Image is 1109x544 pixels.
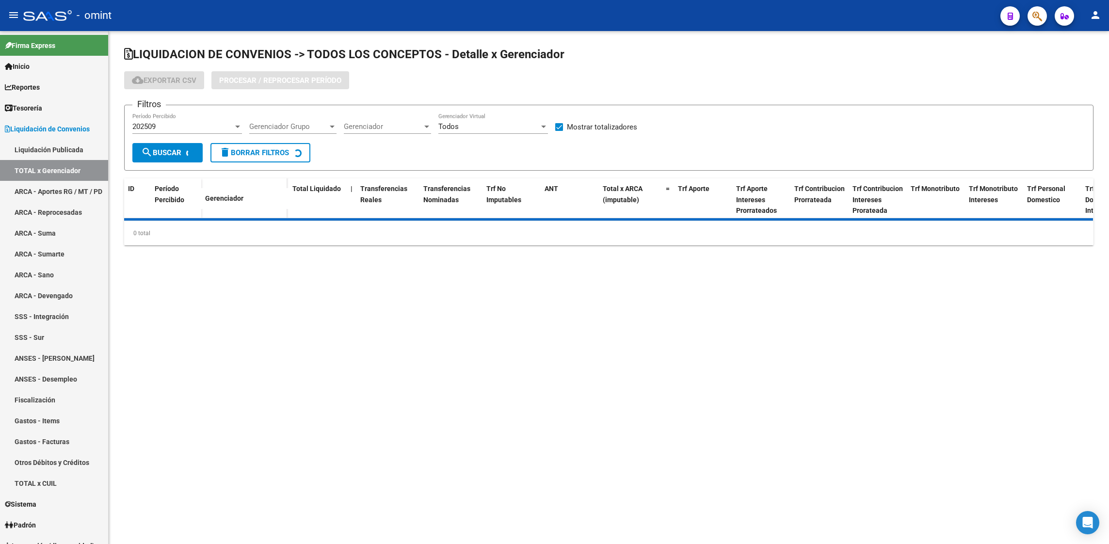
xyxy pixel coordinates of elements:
[438,122,459,131] span: Todos
[1027,185,1065,204] span: Trf Personal Domestico
[666,185,670,192] span: =
[128,185,134,192] span: ID
[5,103,42,113] span: Tesorería
[155,185,184,204] span: Período Percibido
[5,499,36,510] span: Sistema
[662,178,674,221] datatable-header-cell: =
[211,71,349,89] button: Procesar / Reprocesar período
[732,178,790,221] datatable-header-cell: Trf Aporte Intereses Prorrateados
[736,185,777,215] span: Trf Aporte Intereses Prorrateados
[482,178,541,221] datatable-header-cell: Trf No Imputables
[5,520,36,530] span: Padrón
[344,122,422,131] span: Gerenciador
[794,185,845,204] span: Trf Contribucion Prorrateada
[124,48,564,61] span: LIQUIDACION DE CONVENIOS -> TODOS LOS CONCEPTOS - Detalle x Gerenciador
[5,61,30,72] span: Inicio
[603,185,643,204] span: Total x ARCA (imputable)
[132,122,156,131] span: 202509
[151,178,187,219] datatable-header-cell: Período Percibido
[8,9,19,21] mat-icon: menu
[5,82,40,93] span: Reportes
[545,185,558,192] span: ANT
[124,221,1093,245] div: 0 total
[132,74,144,86] mat-icon: cloud_download
[201,188,289,209] datatable-header-cell: Gerenciador
[292,185,341,192] span: Total Liquidado
[132,143,203,162] button: Buscar
[289,178,347,221] datatable-header-cell: Total Liquidado
[678,185,709,192] span: Trf Aporte
[205,194,243,202] span: Gerenciador
[911,185,960,192] span: Trf Monotributo
[419,178,482,221] datatable-header-cell: Transferencias Nominadas
[141,146,153,158] mat-icon: search
[790,178,849,221] datatable-header-cell: Trf Contribucion Prorrateada
[965,178,1023,221] datatable-header-cell: Trf Monotributo Intereses
[969,185,1018,204] span: Trf Monotributo Intereses
[486,185,521,204] span: Trf No Imputables
[1023,178,1081,221] datatable-header-cell: Trf Personal Domestico
[423,185,470,204] span: Transferencias Nominadas
[77,5,112,26] span: - omint
[132,76,196,85] span: Exportar CSV
[849,178,907,221] datatable-header-cell: Trf Contribucion Intereses Prorateada
[1090,9,1101,21] mat-icon: person
[907,178,965,221] datatable-header-cell: Trf Monotributo
[852,185,903,215] span: Trf Contribucion Intereses Prorateada
[124,71,204,89] button: Exportar CSV
[5,40,55,51] span: Firma Express
[567,121,637,133] span: Mostrar totalizadores
[541,178,599,221] datatable-header-cell: ANT
[356,178,419,221] datatable-header-cell: Transferencias Reales
[599,178,662,221] datatable-header-cell: Total x ARCA (imputable)
[674,178,732,221] datatable-header-cell: Trf Aporte
[210,143,310,162] button: Borrar Filtros
[347,178,356,221] datatable-header-cell: |
[132,97,166,111] h3: Filtros
[141,148,181,157] span: Buscar
[219,148,289,157] span: Borrar Filtros
[124,178,151,219] datatable-header-cell: ID
[249,122,328,131] span: Gerenciador Grupo
[351,185,353,192] span: |
[219,76,341,85] span: Procesar / Reprocesar período
[360,185,407,204] span: Transferencias Reales
[219,146,231,158] mat-icon: delete
[1076,511,1099,534] div: Open Intercom Messenger
[5,124,90,134] span: Liquidación de Convenios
